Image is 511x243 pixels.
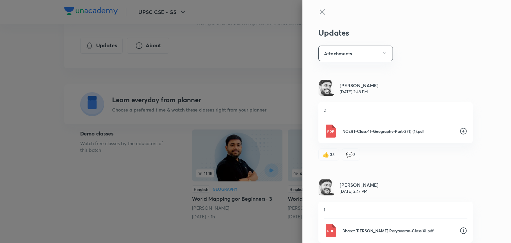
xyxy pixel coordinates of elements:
button: Attachments [318,46,393,61]
p: [DATE] 2:47 PM [340,188,379,194]
p: NCERT-Class-11-Geography-Part-2 (1) (1).pdf [342,128,454,134]
p: 1 [324,207,467,213]
img: Avatar [318,179,334,195]
p: 2 [324,108,467,114]
span: like [323,151,329,157]
p: Bharat [PERSON_NAME] Paryavaran-Class XI.pdf [342,228,454,234]
h6: [PERSON_NAME] [340,82,379,89]
span: comment [346,151,353,157]
span: 35 [330,151,335,157]
img: Pdf [324,124,337,138]
img: Pdf [324,224,337,237]
img: Avatar [318,80,334,96]
h6: [PERSON_NAME] [340,181,379,188]
p: [DATE] 2:48 PM [340,89,379,95]
span: 3 [353,151,356,157]
h3: Updates [318,28,473,38]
